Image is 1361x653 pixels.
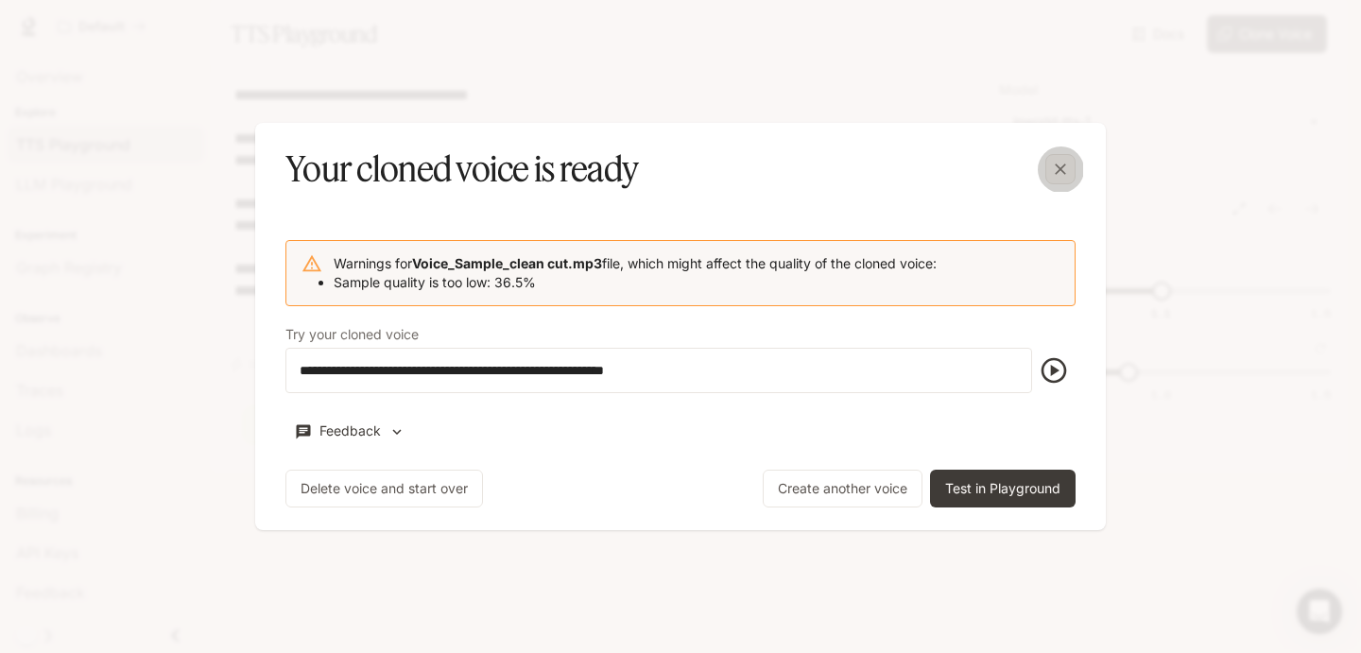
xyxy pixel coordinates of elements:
[285,328,419,341] p: Try your cloned voice
[334,273,937,292] li: Sample quality is too low: 36.5%
[334,247,937,300] div: Warnings for file, which might affect the quality of the cloned voice:
[285,470,483,507] button: Delete voice and start over
[412,255,602,271] b: Voice_Sample_clean cut.mp3
[285,416,414,447] button: Feedback
[763,470,922,507] button: Create another voice
[930,470,1076,507] button: Test in Playground
[285,146,638,193] h5: Your cloned voice is ready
